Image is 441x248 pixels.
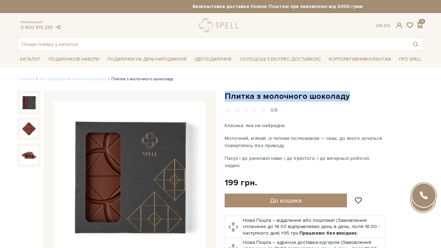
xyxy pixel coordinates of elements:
[72,76,106,82] a: Плитки шоколаду
[396,54,424,65] span: Про Spell
[21,24,53,30] a: 0 800 319 233
[225,194,347,207] button: До кошика
[225,91,424,102] h1: Плитка з молочного шоколаду
[106,76,173,82] li: Плитка з молочного шоколаду
[17,54,43,65] span: Каталог
[242,216,385,238] td: Нова Пошта – відділення або поштомат (Замовлення сплаченні до 16:00 відправляємо день в день, піс...
[18,38,408,50] input: Пошук товару у каталозі
[46,54,102,65] span: Подарункові набори
[225,135,386,149] p: Молочний, м’який, із теплим післясмаком — смак, до якого хочеться повертатись без приводу.
[104,54,189,65] span: Подарунки на День народження
[237,53,324,65] a: Солодощі з експрес-доставкою
[376,23,390,29] div: Ук
[199,18,242,32] a: logo
[54,24,61,30] a: telegram
[20,94,38,112] img: Плитка з молочного шоколаду
[225,122,386,129] p: Класика, яка не набридне.
[225,177,257,188] div: 199 грн.
[39,76,67,82] a: Вся продукція
[270,107,278,114] div: 0/5
[225,155,386,169] p: Пасує і до ранкової кави, і до ігристого, і до вечірньої робочої задачі.
[20,146,38,164] img: Плитка з молочного шоколаду
[408,38,423,50] button: Пошук товару у каталозі
[17,76,34,82] a: Головна
[326,53,394,65] a: Корпоративним клієнтам
[384,23,390,29] a: En
[270,197,301,204] span: До кошика
[299,230,358,236] b: Працюємо без вихідних.
[382,23,383,29] span: |
[192,54,234,65] span: Ідеї подарунків
[20,120,38,138] img: Плитка з молочного шоколаду
[21,20,61,24] span: Консультація:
